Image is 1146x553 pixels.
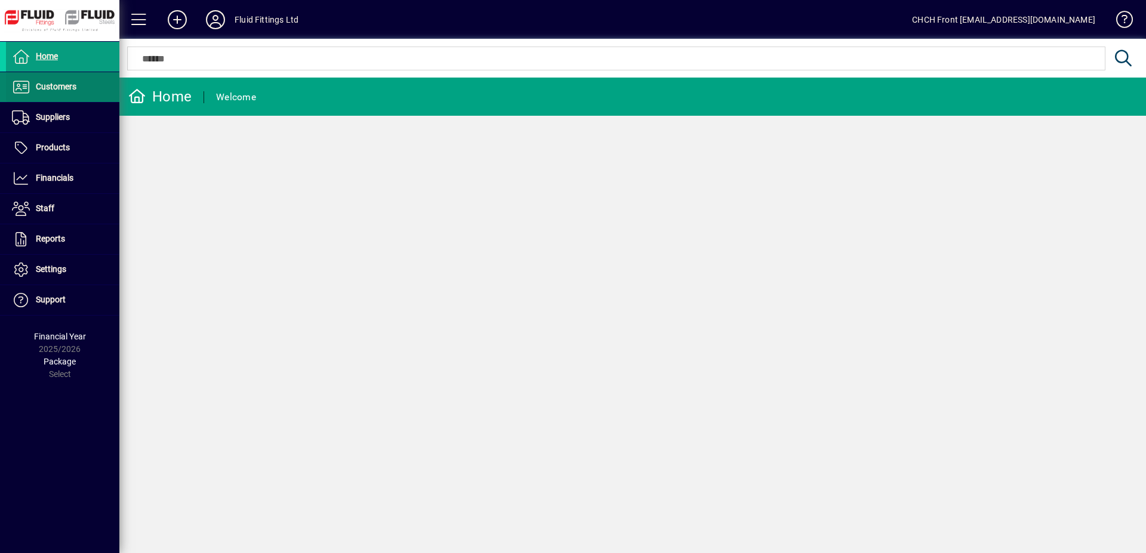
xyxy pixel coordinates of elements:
[6,224,119,254] a: Reports
[128,87,192,106] div: Home
[196,9,235,30] button: Profile
[36,264,66,274] span: Settings
[235,10,298,29] div: Fluid Fittings Ltd
[36,143,70,152] span: Products
[36,234,65,243] span: Reports
[6,163,119,193] a: Financials
[6,133,119,163] a: Products
[1107,2,1131,41] a: Knowledge Base
[6,194,119,224] a: Staff
[36,203,54,213] span: Staff
[6,285,119,315] a: Support
[34,332,86,341] span: Financial Year
[36,82,76,91] span: Customers
[44,357,76,366] span: Package
[36,112,70,122] span: Suppliers
[6,255,119,285] a: Settings
[158,9,196,30] button: Add
[36,173,73,183] span: Financials
[6,103,119,132] a: Suppliers
[36,295,66,304] span: Support
[216,88,256,107] div: Welcome
[912,10,1095,29] div: CHCH Front [EMAIL_ADDRESS][DOMAIN_NAME]
[36,51,58,61] span: Home
[6,72,119,102] a: Customers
